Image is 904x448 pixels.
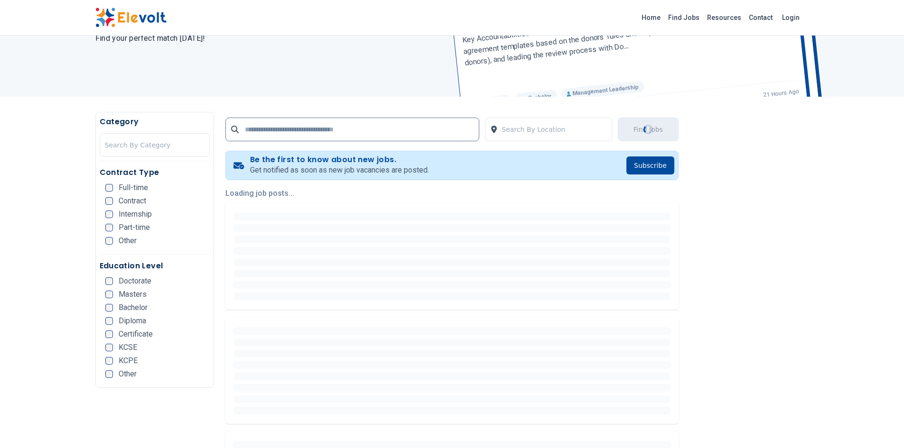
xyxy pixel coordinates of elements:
[119,370,137,378] span: Other
[857,402,904,448] iframe: Chat Widget
[105,357,113,365] input: KCPE
[100,116,210,128] h5: Category
[105,184,113,192] input: Full-time
[690,150,809,434] iframe: Advertisement
[100,167,210,178] h5: Contract Type
[776,8,805,27] a: Login
[105,330,113,338] input: Certificate
[119,210,152,218] span: Internship
[105,224,113,231] input: Part-time
[626,156,674,174] button: Subscribe
[105,210,113,218] input: Internship
[250,165,429,176] p: Get notified as soon as new job vacancies are posted.
[119,330,153,338] span: Certificate
[225,188,679,199] p: Loading job posts...
[105,277,113,285] input: Doctorate
[119,184,148,192] span: Full-time
[119,291,147,298] span: Masters
[105,291,113,298] input: Masters
[105,197,113,205] input: Contract
[638,10,664,25] a: Home
[250,155,429,165] h4: Be the first to know about new jobs.
[105,344,113,351] input: KCSE
[119,237,137,245] span: Other
[664,10,703,25] a: Find Jobs
[119,344,137,351] span: KCSE
[105,237,113,245] input: Other
[105,304,113,311] input: Bachelor
[95,8,167,27] img: Elevolt
[745,10,776,25] a: Contact
[703,10,745,25] a: Resources
[618,118,679,141] button: Find JobsLoading...
[119,304,148,311] span: Bachelor
[100,260,210,272] h5: Education Level
[119,277,151,285] span: Doctorate
[119,224,150,231] span: Part-time
[119,357,138,365] span: KCPE
[643,124,653,135] div: Loading...
[119,197,146,205] span: Contract
[105,370,113,378] input: Other
[105,317,113,325] input: Diploma
[119,317,146,325] span: Diploma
